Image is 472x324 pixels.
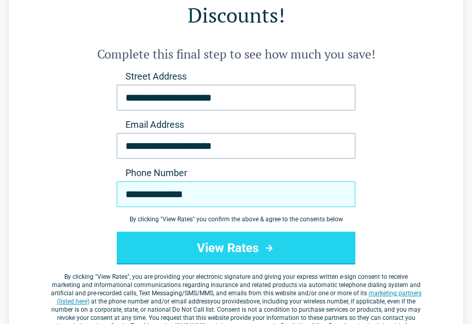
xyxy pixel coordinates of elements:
[97,273,128,280] span: View Rates
[50,46,422,62] h2: Complete this final step to see how much you save!
[117,167,355,179] label: Phone Number
[117,232,355,264] button: View Rates
[117,215,355,223] div: By clicking " View Rates " you confirm the above & agree to the consents below
[117,70,355,83] label: Street Address
[117,119,355,131] label: Email Address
